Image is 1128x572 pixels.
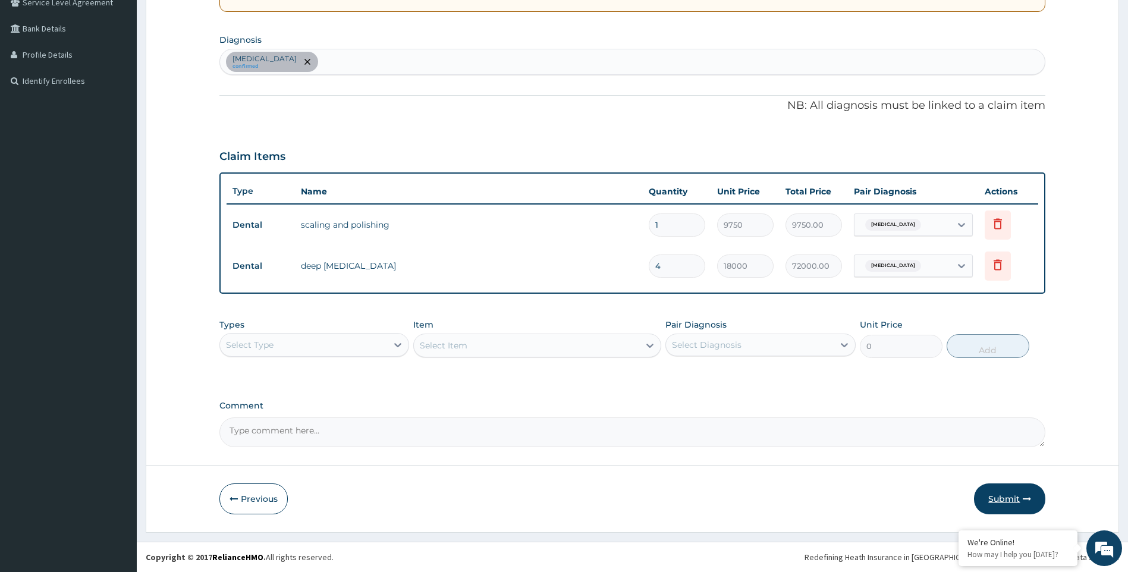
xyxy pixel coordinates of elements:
td: deep [MEDICAL_DATA] [295,254,643,278]
label: Comment [219,401,1046,411]
span: [MEDICAL_DATA] [865,219,921,231]
img: d_794563401_company_1708531726252_794563401 [22,59,48,89]
td: Dental [227,214,295,236]
th: Type [227,180,295,202]
td: Dental [227,255,295,277]
div: Select Diagnosis [672,339,741,351]
a: RelianceHMO [212,552,263,562]
div: Minimize live chat window [195,6,224,34]
strong: Copyright © 2017 . [146,552,266,562]
p: How may I help you today? [967,549,1069,560]
div: Redefining Heath Insurance in [GEOGRAPHIC_DATA] using Telemedicine and Data Science! [805,551,1119,563]
th: Name [295,180,643,203]
p: NB: All diagnosis must be linked to a claim item [219,98,1046,114]
div: Select Type [226,339,274,351]
div: Chat with us now [62,67,200,82]
th: Total Price [780,180,848,203]
span: remove selection option [302,56,313,67]
button: Submit [974,483,1045,514]
label: Pair Diagnosis [665,319,727,331]
div: We're Online! [967,537,1069,548]
textarea: Type your message and hit 'Enter' [6,325,227,366]
th: Pair Diagnosis [848,180,979,203]
span: We're online! [69,150,164,270]
label: Item [413,319,433,331]
footer: All rights reserved. [137,542,1128,572]
label: Types [219,320,244,330]
th: Actions [979,180,1038,203]
h3: Claim Items [219,150,285,164]
td: scaling and polishing [295,213,643,237]
p: [MEDICAL_DATA] [232,54,297,64]
th: Quantity [643,180,711,203]
th: Unit Price [711,180,780,203]
button: Add [947,334,1029,358]
small: confirmed [232,64,297,70]
label: Diagnosis [219,34,262,46]
button: Previous [219,483,288,514]
label: Unit Price [860,319,903,331]
span: [MEDICAL_DATA] [865,260,921,272]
